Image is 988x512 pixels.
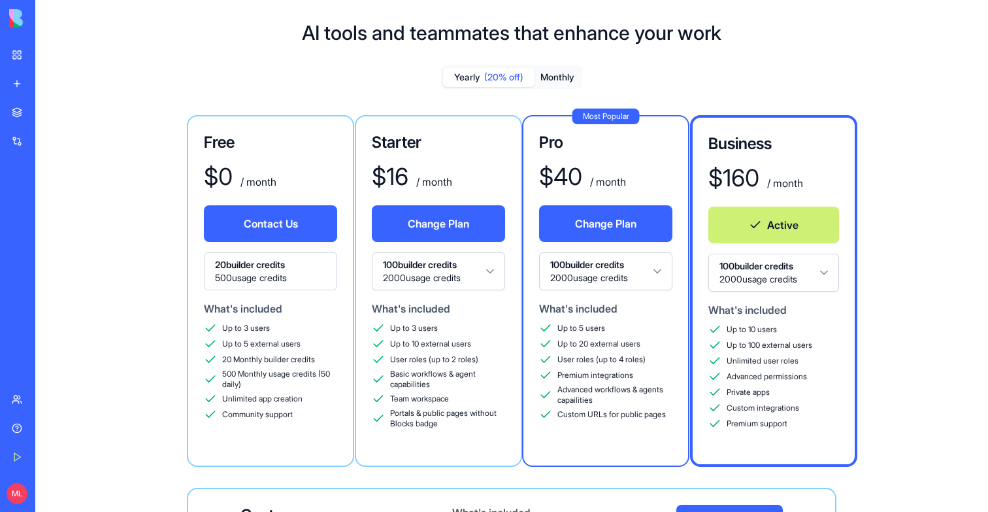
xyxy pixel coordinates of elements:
h3: Pro [539,132,672,153]
span: Up to 100 external users [727,340,812,350]
span: (20% off) [484,71,523,84]
div: $ 160 [708,165,759,191]
button: Change Plan [539,205,672,242]
div: What's included [372,301,505,316]
span: 20 Monthly builder credits [222,354,315,365]
span: Up to 10 external users [390,339,471,349]
span: User roles (up to 4 roles) [557,354,646,365]
div: What's included [539,301,672,316]
img: logo [9,9,90,27]
span: Premium integrations [557,370,633,381]
span: Up to 5 external users [222,339,301,349]
span: Community support [222,409,293,420]
span: 500 Monthly usage credits (50 daily) [222,369,337,390]
h3: Starter [372,132,505,153]
button: Contact Us [204,205,337,242]
div: What's included [708,302,839,318]
div: What's included [204,301,337,316]
span: Unlimited user roles [727,356,799,366]
button: Yearly [443,68,535,87]
span: Team workspace [390,394,449,404]
div: / month [238,174,276,190]
div: $ 16 [372,163,408,190]
span: Up to 20 external users [557,339,640,349]
span: Portals & public pages without Blocks badge [390,408,505,429]
button: Monthly [535,68,580,87]
h1: AI tools and teammates that enhance your work [302,21,721,44]
span: Up to 5 users [557,323,605,333]
span: Advanced permissions [727,371,807,382]
span: 20 builder credits [215,258,326,271]
h3: Business [708,133,839,154]
h3: Free [204,132,337,153]
span: Up to 3 users [390,323,438,333]
span: User roles (up to 2 roles) [390,354,478,365]
span: Custom URLs for public pages [557,409,666,420]
div: / month [414,174,452,190]
div: $ 0 [204,163,233,190]
div: / month [765,175,803,191]
div: / month [587,174,626,190]
span: ML [7,483,27,504]
button: Active [708,207,839,243]
div: Most Popular [572,109,640,124]
span: Custom integrations [727,403,799,413]
button: Change Plan [372,205,505,242]
span: Advanced workflows & agents capailities [557,384,672,405]
span: Basic workflows & agent capabilities [390,369,505,390]
span: 500 usage credits [215,271,326,284]
span: Private apps [727,387,770,398]
span: Up to 3 users [222,323,270,333]
span: Unlimited app creation [222,394,303,404]
div: $ 40 [539,163,582,190]
span: Up to 10 users [727,324,777,335]
span: Premium support [727,418,787,429]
